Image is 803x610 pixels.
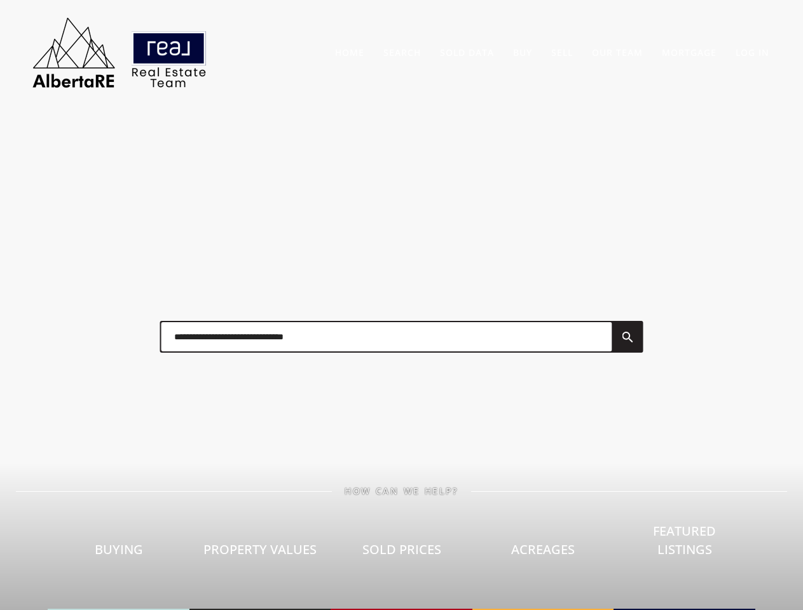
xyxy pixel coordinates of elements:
[383,46,421,58] a: Search
[736,46,769,58] a: Log In
[362,541,441,558] span: Sold Prices
[551,46,573,58] a: Sell
[48,496,189,610] a: Buying
[662,46,717,58] a: Mortgage
[95,541,143,558] span: Buying
[472,496,614,610] a: Acreages
[513,46,532,58] a: Buy
[592,46,643,58] a: Our Team
[614,478,755,610] a: Featured Listings
[331,496,472,610] a: Sold Prices
[440,46,494,58] a: Sold Data
[24,13,215,92] img: AlbertaRE Real Estate Team | Real Broker
[189,496,331,610] a: Property Values
[335,46,364,58] a: Home
[203,541,317,558] span: Property Values
[511,541,575,558] span: Acreages
[653,522,716,558] span: Featured Listings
